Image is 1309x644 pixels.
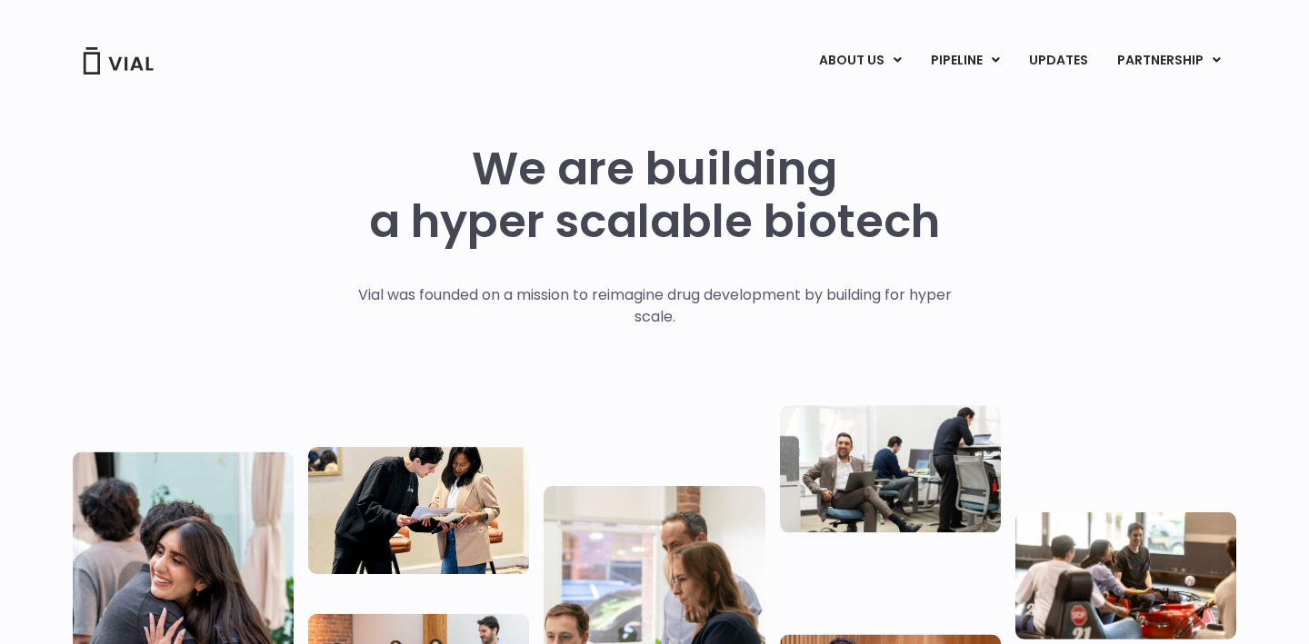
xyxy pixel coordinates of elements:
a: PARTNERSHIPMenu Toggle [1103,45,1235,76]
a: UPDATES [1014,45,1102,76]
img: Three people working in an office [780,405,1001,532]
a: ABOUT USMenu Toggle [804,45,915,76]
p: Vial was founded on a mission to reimagine drug development by building for hyper scale. [339,284,971,328]
img: Group of people playing whirlyball [1015,511,1236,639]
img: Two people looking at a paper talking. [308,447,529,574]
img: Vial Logo [82,47,155,74]
a: PIPELINEMenu Toggle [916,45,1014,76]
h1: We are building a hyper scalable biotech [369,143,940,248]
